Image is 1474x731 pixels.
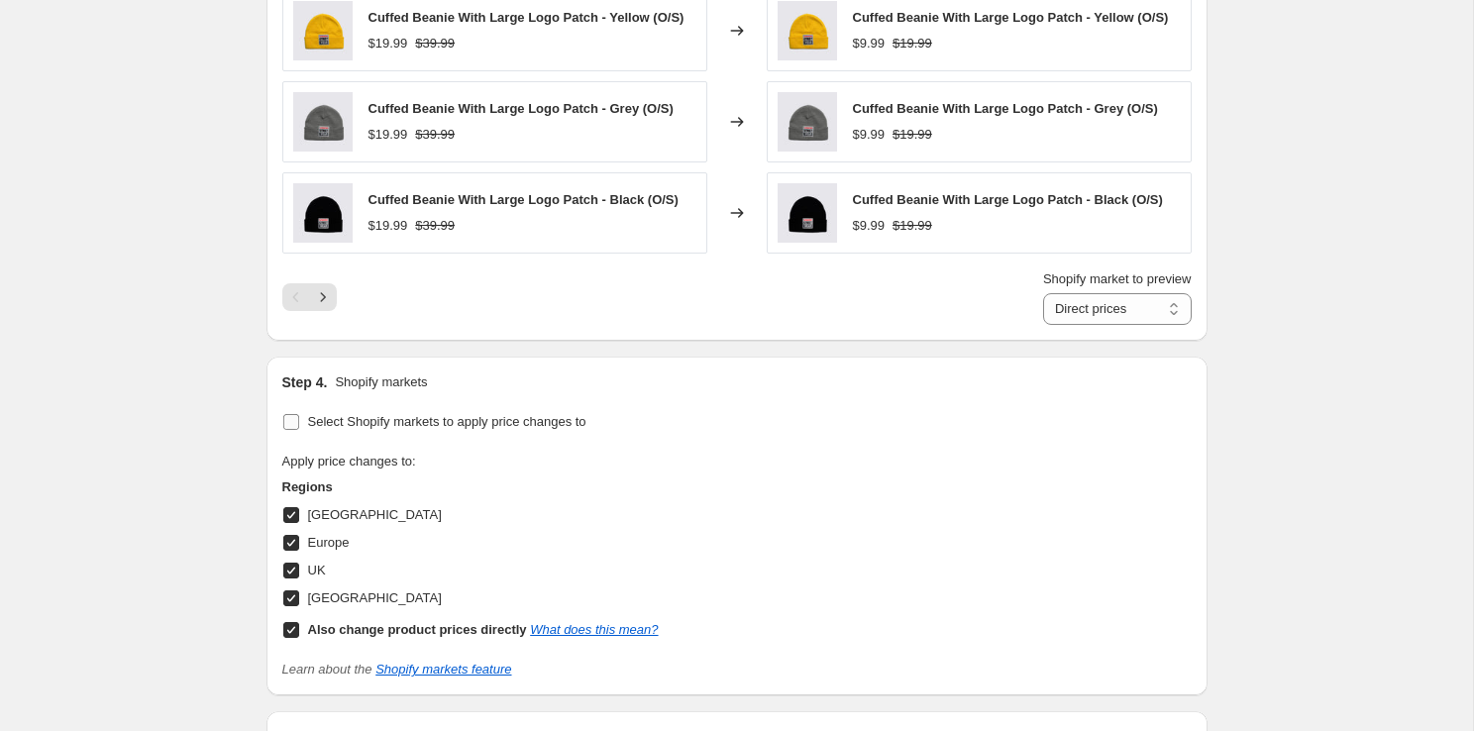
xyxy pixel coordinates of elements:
h2: Step 4. [282,372,328,392]
nav: Pagination [282,283,337,311]
strike: $19.99 [893,34,932,53]
img: VS-ACC004-YELLOW_80x.jpg [293,1,353,60]
strike: $39.99 [415,34,455,53]
span: [GEOGRAPHIC_DATA] [308,507,442,522]
button: Next [309,283,337,311]
span: Select Shopify markets to apply price changes to [308,414,586,429]
div: $9.99 [853,125,886,145]
div: $9.99 [853,216,886,236]
img: VS-ACC004-GREY_80x.jpg [293,92,353,152]
span: Cuffed Beanie With Large Logo Patch - Grey (O/S) [368,101,674,116]
a: Shopify markets feature [375,662,511,677]
span: UK [308,563,326,577]
span: Cuffed Beanie With Large Logo Patch - Grey (O/S) [853,101,1158,116]
span: Europe [308,535,350,550]
img: VS-ACC004-GREY_80x.jpg [778,92,837,152]
span: Apply price changes to: [282,454,416,469]
span: Cuffed Beanie With Large Logo Patch - Yellow (O/S) [853,10,1169,25]
span: Cuffed Beanie With Large Logo Patch - Yellow (O/S) [368,10,684,25]
h3: Regions [282,477,659,497]
a: What does this mean? [530,622,658,637]
div: $19.99 [368,125,408,145]
img: VS-ACC004-BLACK_80x.jpg [778,183,837,243]
div: $9.99 [853,34,886,53]
span: Cuffed Beanie With Large Logo Patch - Black (O/S) [368,192,679,207]
p: Shopify markets [335,372,427,392]
img: VS-ACC004-BLACK_80x.jpg [293,183,353,243]
strike: $19.99 [893,216,932,236]
strike: $19.99 [893,125,932,145]
strike: $39.99 [415,125,455,145]
img: VS-ACC004-YELLOW_80x.jpg [778,1,837,60]
div: $19.99 [368,34,408,53]
span: Shopify market to preview [1043,271,1192,286]
i: Learn about the [282,662,512,677]
span: [GEOGRAPHIC_DATA] [308,590,442,605]
strike: $39.99 [415,216,455,236]
b: Also change product prices directly [308,622,527,637]
div: $19.99 [368,216,408,236]
span: Cuffed Beanie With Large Logo Patch - Black (O/S) [853,192,1163,207]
